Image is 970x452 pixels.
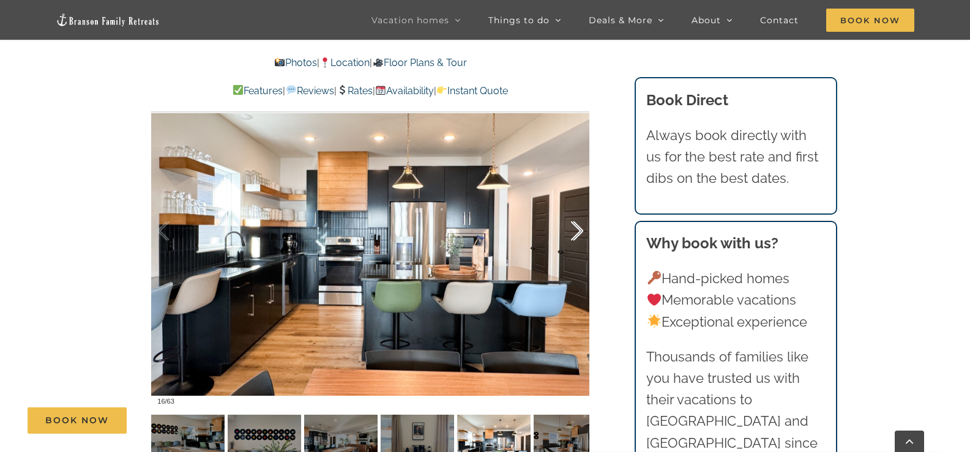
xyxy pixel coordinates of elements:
[285,85,334,97] a: Reviews
[646,268,825,333] p: Hand-picked homes Memorable vacations Exceptional experience
[233,85,243,95] img: ✅
[275,57,285,67] img: 📸
[337,85,347,95] img: 💲
[376,85,386,95] img: 📆
[28,407,127,434] a: Book Now
[826,9,914,32] span: Book Now
[233,85,283,97] a: Features
[646,232,825,254] h3: Why book with us?
[274,57,317,69] a: Photos
[337,85,373,97] a: Rates
[647,271,661,284] img: 🔑
[488,16,550,24] span: Things to do
[45,415,109,426] span: Book Now
[371,16,449,24] span: Vacation homes
[692,16,721,24] span: About
[760,16,799,24] span: Contact
[589,16,652,24] span: Deals & More
[646,125,825,190] p: Always book directly with us for the best rate and first dibs on the best dates.
[151,55,589,71] p: | |
[375,85,434,97] a: Availability
[320,57,330,67] img: 📍
[647,314,661,328] img: 🌟
[647,293,661,306] img: ❤️
[56,13,160,27] img: Branson Family Retreats Logo
[437,85,447,95] img: 👉
[319,57,370,69] a: Location
[373,57,383,67] img: 🎥
[436,85,508,97] a: Instant Quote
[286,85,296,95] img: 💬
[151,83,589,99] p: | | | |
[372,57,466,69] a: Floor Plans & Tour
[646,91,728,109] b: Book Direct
